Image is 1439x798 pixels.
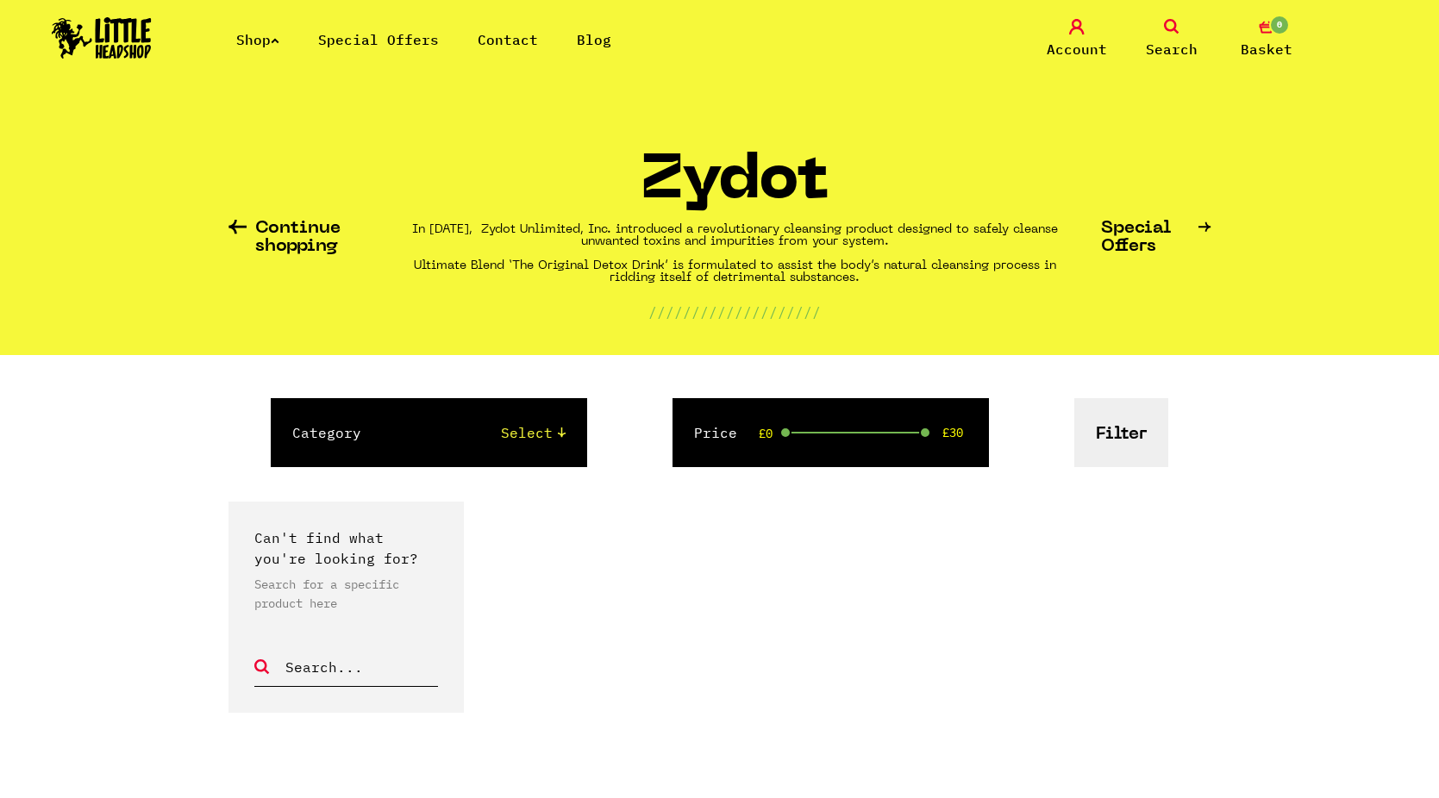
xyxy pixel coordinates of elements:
[577,31,611,48] a: Blog
[1074,398,1168,467] button: Filter
[759,427,773,440] span: £0
[1047,39,1107,59] span: Account
[254,575,439,613] p: Search for a specific product here
[228,220,369,256] a: Continue shopping
[648,302,821,322] p: ////////////////////
[318,31,439,48] a: Special Offers
[236,31,279,48] a: Shop
[1146,39,1198,59] span: Search
[52,17,152,59] img: Little Head Shop Logo
[284,656,438,678] input: Search...
[942,426,963,440] span: £30
[1223,19,1310,59] a: 0 Basket
[1269,15,1290,35] span: 0
[694,422,737,443] label: Price
[478,31,538,48] a: Contact
[641,153,829,224] h1: Zydot
[1241,39,1292,59] span: Basket
[1129,19,1215,59] a: Search
[1101,220,1211,256] a: Special Offers
[254,527,439,569] p: Can't find what you're looking for?
[292,422,361,443] label: Category
[414,260,1056,284] strong: Ultimate Blend ‘The Original Detox Drink’ is formulated to assist the body’s natural cleansing pr...
[412,224,1058,247] strong: In [DATE], Zydot Unlimited, Inc. introduced a revolutionary cleansing product designed to safely ...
